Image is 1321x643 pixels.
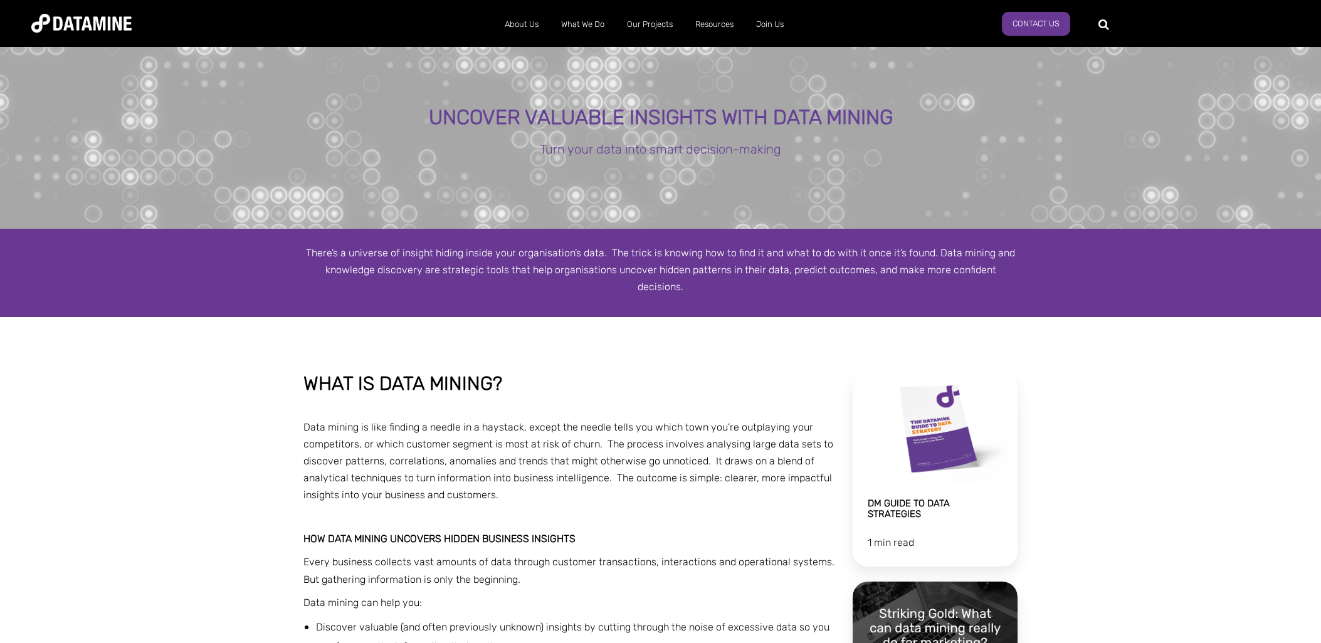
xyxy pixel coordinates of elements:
[540,142,781,157] span: Turn your data into smart decision-making
[550,8,616,41] a: What We Do
[31,14,132,33] img: Datamine
[306,247,1015,293] span: There’s a universe of insight hiding inside your organisation’s data. The trick is knowing how to...
[745,8,795,41] a: Join Us
[1002,12,1070,36] a: Contact Us
[616,8,684,41] a: Our Projects
[303,533,835,545] h3: How data mining uncovers hidden business insights
[303,553,835,587] p: Every business collects vast amounts of data through customer transactions, interactions and oper...
[303,597,422,609] span: Data mining can help you:
[303,374,835,394] h3: What is data mining?
[493,8,550,41] a: About Us
[148,107,1172,129] div: Uncover Valuable Insights with Data Mining
[684,8,745,41] a: Resources
[303,419,835,504] p: Data mining is like finding a needle in a haystack, except the needle tells you which town you’re...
